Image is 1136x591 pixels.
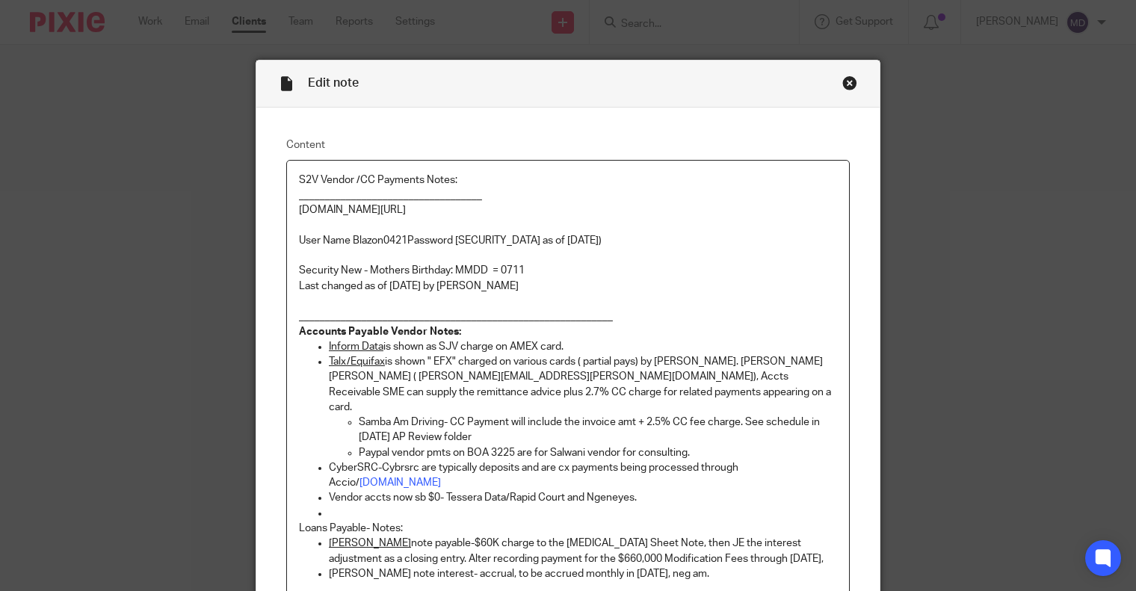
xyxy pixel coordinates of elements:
[299,521,837,536] p: Loans Payable- Notes:
[359,415,837,445] p: Samba Am Driving- CC Payment will include the invoice amt + 2.5% CC fee charge. See schedule in [...
[329,490,837,505] p: Vendor accts now sb $0- Tessera Data/Rapid Court and Ngeneyes.
[359,445,837,460] p: Paypal vendor pmts on BOA 3225 are for Salwani vendor for consulting.
[286,137,850,152] label: Content
[299,188,837,202] p: ___________________________________
[329,341,383,352] u: Inform Data
[359,477,441,488] a: [DOMAIN_NAME]
[299,173,837,188] p: S2V Vendor /CC Payments Notes:
[329,566,837,581] p: [PERSON_NAME] note interest- accrual, to be accrued monthly in [DATE], neg am.
[299,294,837,324] p: ____________________________________________________________
[329,354,837,415] p: is shown " EFX" charged on various cards ( partial pays) by [PERSON_NAME]. [PERSON_NAME] [PERSON_...
[329,538,411,548] u: [PERSON_NAME]
[329,536,837,566] p: note payable-$60K charge to the [MEDICAL_DATA] Sheet Note, then JE the interest adjustment as a c...
[299,202,837,248] p: [DOMAIN_NAME][URL] User Name Blazon0421 Password [SECURITY_DATA] as of [DATE])
[299,279,837,294] p: Last changed as of [DATE] by [PERSON_NAME]
[329,339,837,354] p: is shown as SJV charge on AMEX card.
[299,327,461,337] strong: Accounts Payable Vendor Notes:
[329,356,385,367] u: Talx/Equifax
[299,248,837,279] p: Security New - Mothers Birthday: MMDD = 0711​
[308,77,359,89] span: Edit note
[842,75,857,90] div: Close this dialog window
[329,460,837,491] p: CyberSRC-Cybrsrc are typically deposits and are cx payments being processed through Accio/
